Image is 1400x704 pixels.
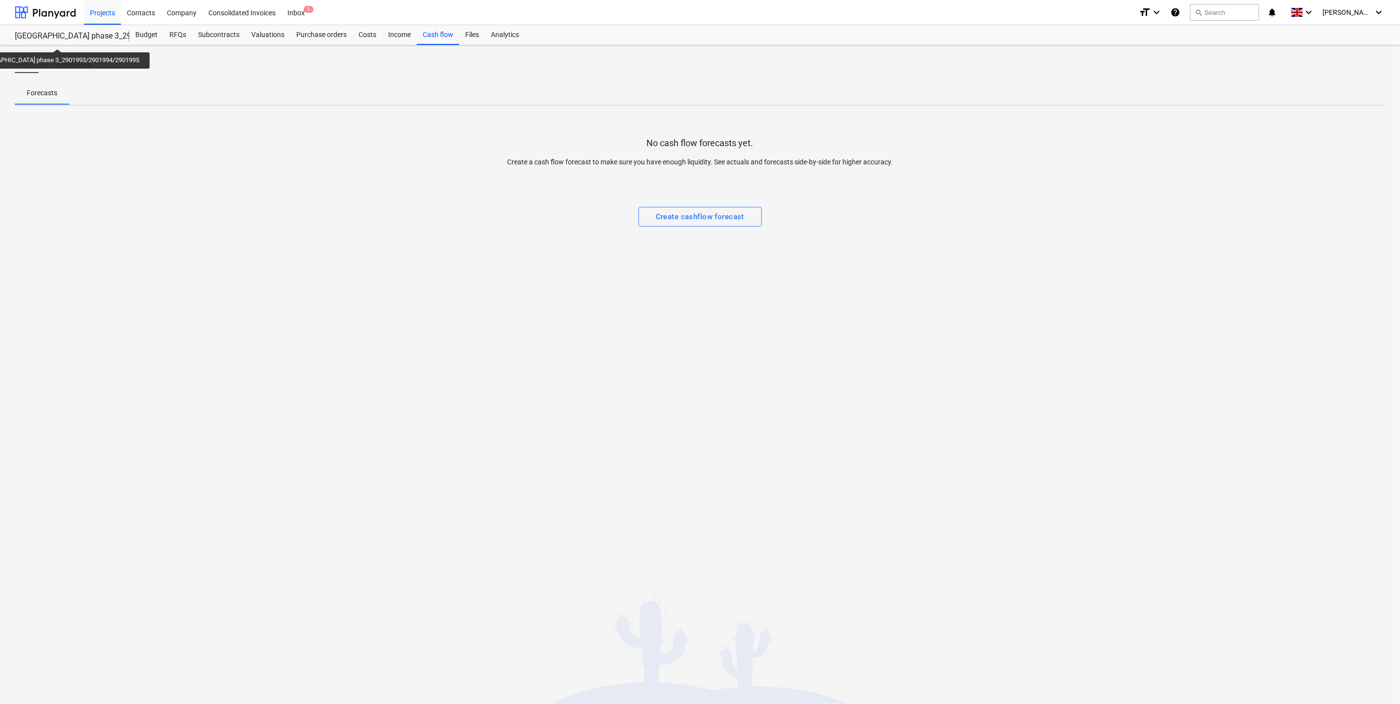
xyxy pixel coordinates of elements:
i: notifications [1267,6,1277,18]
i: format_size [1139,6,1151,18]
div: [GEOGRAPHIC_DATA] phase 3_2901993/2901994/2901995 [15,31,118,41]
a: Purchase orders [290,25,353,45]
i: keyboard_arrow_down [1303,6,1315,18]
p: No cash flow forecasts yet. [647,137,754,149]
div: Create cashflow forecast [656,210,744,223]
a: Valuations [245,25,290,45]
p: Create a cash flow forecast to make sure you have enough liquidity. See actuals and forecasts sid... [358,157,1043,167]
a: Costs [353,25,382,45]
i: keyboard_arrow_down [1373,6,1385,18]
a: Analytics [485,25,525,45]
span: Cash flow forecasting [15,57,91,69]
a: Budget [129,25,163,45]
button: Create cashflow forecast [639,207,762,227]
a: Files [459,25,485,45]
a: RFQs [163,25,192,45]
p: Forecasts [27,88,57,98]
span: search [1195,8,1202,16]
i: keyboard_arrow_down [1151,6,1162,18]
i: Knowledge base [1170,6,1180,18]
button: Search [1190,4,1259,21]
span: 1 [304,6,314,13]
iframe: Chat Widget [1351,657,1400,704]
a: Cash flow [417,25,459,45]
a: Subcontracts [192,25,245,45]
a: Income [382,25,417,45]
span: [PERSON_NAME] [1323,8,1372,16]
